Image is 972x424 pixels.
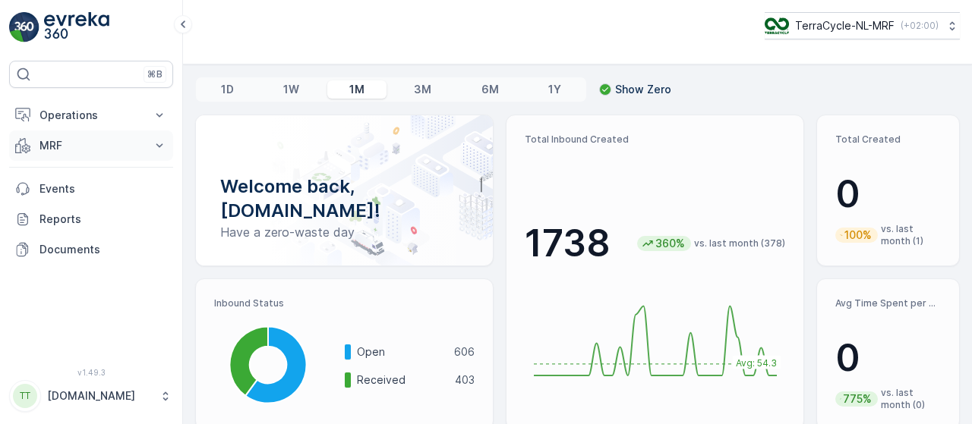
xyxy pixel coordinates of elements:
[44,12,109,42] img: logo_light-DOdMpM7g.png
[9,368,173,377] span: v 1.49.3
[795,18,895,33] p: TerraCycle-NL-MRF
[9,130,173,161] button: MRF
[841,391,873,407] p: 775%
[13,384,37,408] div: TT
[615,82,671,97] p: Show Zero
[525,133,785,146] p: Total Inbound Created
[9,12,39,42] img: logo
[39,212,167,227] p: Reports
[9,234,173,265] a: Documents
[349,82,364,97] p: 1M
[835,171,941,217] p: 0
[214,297,475,309] p: Inbound Status
[765,17,789,34] img: TC_v739CUj.png
[220,174,469,223] p: Welcome back, [DOMAIN_NAME]!
[9,380,173,412] button: TT[DOMAIN_NAME]
[147,68,163,80] p: ⌘B
[47,388,152,404] p: [DOMAIN_NAME]
[9,174,173,204] a: Events
[283,82,299,97] p: 1W
[481,82,499,97] p: 6M
[835,133,941,146] p: Total Created
[901,20,939,32] p: ( +02:00 )
[357,372,445,388] p: Received
[835,335,941,381] p: 0
[654,236,686,251] p: 360%
[414,82,431,97] p: 3M
[39,242,167,257] p: Documents
[39,181,167,196] p: Events
[525,221,611,266] p: 1738
[881,387,941,411] p: vs. last month (0)
[39,108,143,123] p: Operations
[881,223,941,247] p: vs. last month (1)
[694,237,785,250] p: vs. last month (378)
[221,82,234,97] p: 1D
[548,82,561,97] p: 1Y
[357,344,444,360] p: Open
[9,204,173,234] a: Reports
[220,223,469,241] p: Have a zero-waste day
[9,100,173,130] button: Operations
[765,12,960,39] button: TerraCycle-NL-MRF(+02:00)
[454,344,475,360] p: 606
[455,372,475,388] p: 403
[843,228,873,243] p: 100%
[835,297,941,309] p: Avg Time Spent per Process (hr)
[39,138,143,153] p: MRF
